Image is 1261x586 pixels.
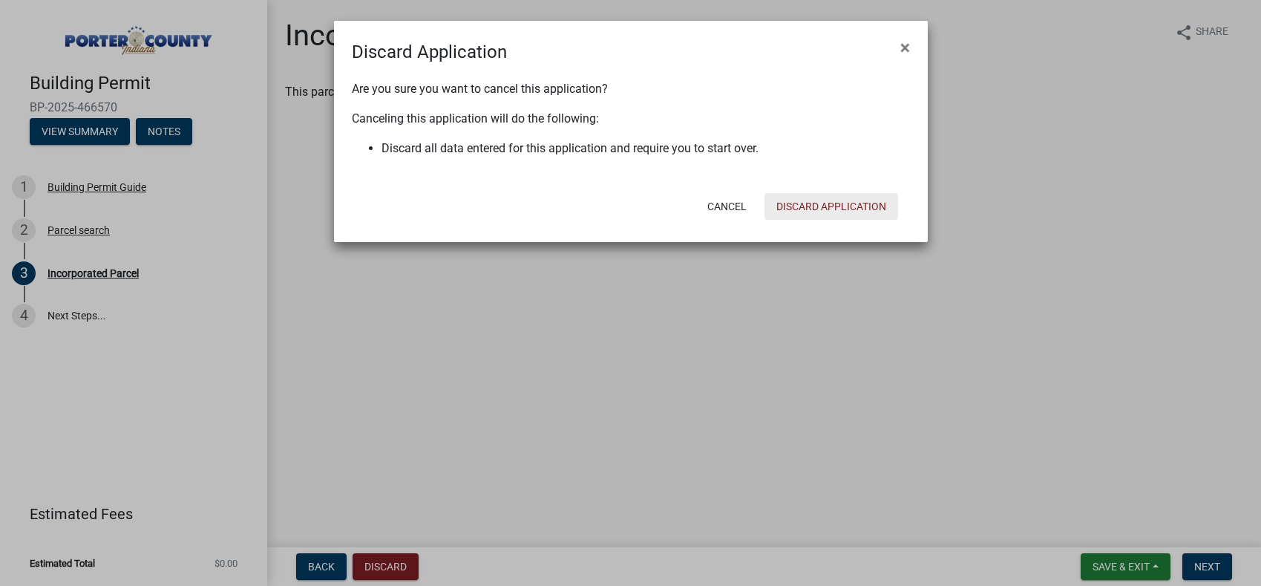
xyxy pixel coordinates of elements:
[352,110,910,128] p: Canceling this application will do the following:
[900,37,910,58] span: ×
[352,80,910,98] p: Are you sure you want to cancel this application?
[888,27,922,68] button: Close
[352,39,507,65] h4: Discard Application
[764,193,898,220] button: Discard Application
[695,193,759,220] button: Cancel
[381,140,910,157] li: Discard all data entered for this application and require you to start over.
